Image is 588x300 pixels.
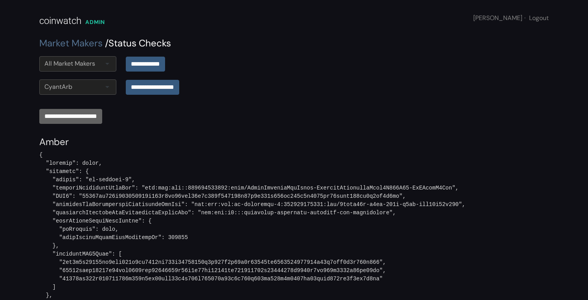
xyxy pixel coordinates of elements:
[473,13,549,23] div: [PERSON_NAME]
[529,14,549,22] a: Logout
[105,37,108,49] span: /
[85,18,105,26] div: ADMIN
[39,14,81,28] div: coinwatch
[39,136,549,148] h4: Amber
[39,37,103,49] a: Market Makers
[44,82,72,92] div: CyantArb
[524,14,526,22] span: ·
[44,59,95,68] div: All Market Makers
[39,36,549,50] div: Status Checks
